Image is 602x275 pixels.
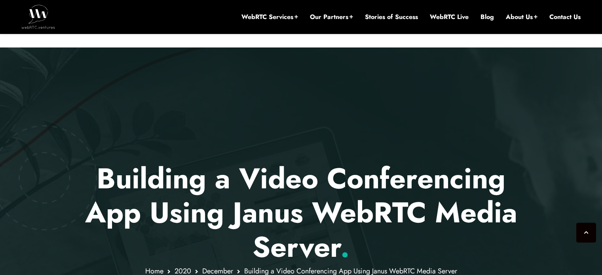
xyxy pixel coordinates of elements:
a: WebRTC Live [430,13,469,21]
a: About Us [506,13,537,21]
a: WebRTC Services [241,13,298,21]
span: . [340,226,349,267]
img: WebRTC.ventures [21,5,55,28]
a: Blog [480,13,494,21]
p: Building a Video Conferencing App Using Janus WebRTC Media Server [69,161,533,264]
a: Stories of Success [365,13,418,21]
a: Contact Us [549,13,581,21]
a: Our Partners [310,13,353,21]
